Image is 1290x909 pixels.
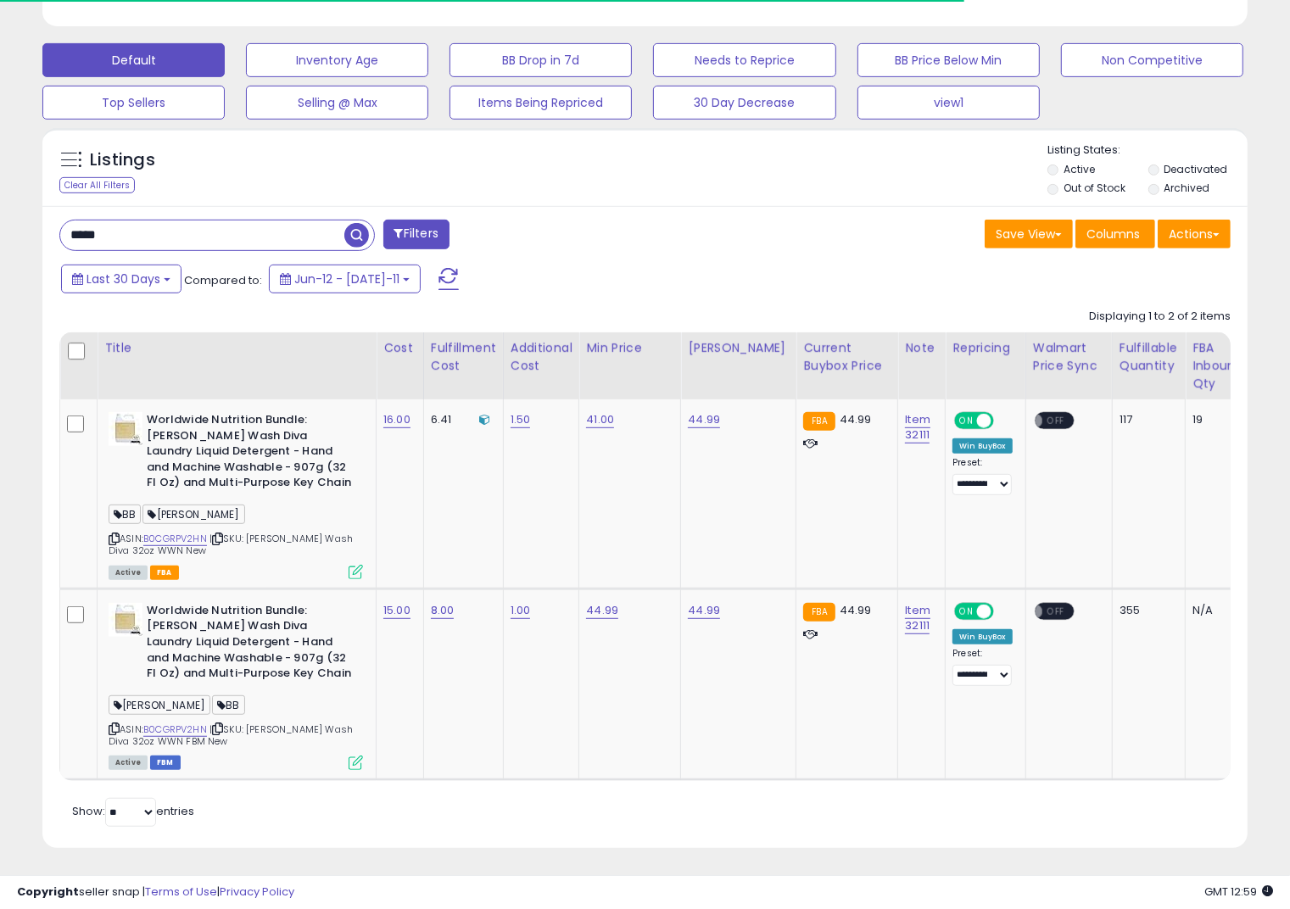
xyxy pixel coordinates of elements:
[184,272,262,288] span: Compared to:
[905,602,930,634] a: Item 32111
[1120,603,1172,618] div: 355
[431,339,496,375] div: Fulfillment Cost
[511,339,572,375] div: Additional Cost
[104,339,369,357] div: Title
[145,884,217,900] a: Terms of Use
[586,602,618,619] a: 44.99
[1047,142,1248,159] p: Listing States:
[17,884,294,901] div: seller snap | |
[90,148,155,172] h5: Listings
[246,43,428,77] button: Inventory Age
[991,604,1019,618] span: OFF
[109,505,141,524] span: BB
[688,339,789,357] div: [PERSON_NAME]
[653,86,835,120] button: 30 Day Decrease
[1158,220,1231,248] button: Actions
[1192,412,1237,427] div: 19
[269,265,421,293] button: Jun-12 - [DATE]-11
[952,648,1013,686] div: Preset:
[840,411,872,427] span: 44.99
[143,722,207,737] a: B0CGRPV2HN
[383,220,450,249] button: Filters
[109,412,363,577] div: ASIN:
[1075,220,1155,248] button: Columns
[246,86,428,120] button: Selling @ Max
[109,603,363,768] div: ASIN:
[109,722,353,748] span: | SKU: [PERSON_NAME] Wash Diva 32oz WWN FBM New
[857,43,1040,77] button: BB Price Below Min
[857,86,1040,120] button: view1
[109,566,148,580] span: All listings currently available for purchase on Amazon
[109,756,148,770] span: All listings currently available for purchase on Amazon
[1164,181,1209,195] label: Archived
[1192,603,1237,618] div: N/A
[109,695,210,715] span: [PERSON_NAME]
[142,505,244,524] span: [PERSON_NAME]
[1120,339,1178,375] div: Fulfillable Quantity
[450,86,632,120] button: Items Being Repriced
[1064,181,1125,195] label: Out of Stock
[688,602,720,619] a: 44.99
[1192,339,1243,393] div: FBA inbound Qty
[59,177,135,193] div: Clear All Filters
[61,265,181,293] button: Last 30 Days
[653,43,835,77] button: Needs to Reprice
[991,414,1019,428] span: OFF
[212,695,244,715] span: BB
[688,411,720,428] a: 44.99
[803,412,835,431] small: FBA
[586,411,614,428] a: 41.00
[220,884,294,900] a: Privacy Policy
[840,602,872,618] span: 44.99
[1204,884,1273,900] span: 2025-08-12 12:59 GMT
[1086,226,1140,243] span: Columns
[150,756,181,770] span: FBM
[143,532,207,546] a: B0CGRPV2HN
[450,43,632,77] button: BB Drop in 7d
[42,43,225,77] button: Default
[109,532,353,557] span: | SKU: [PERSON_NAME] Wash Diva 32oz WWN New
[109,412,142,446] img: 41IEUge6CmL._SL40_.jpg
[431,412,490,427] div: 6.41
[586,339,673,357] div: Min Price
[294,270,399,287] span: Jun-12 - [DATE]-11
[511,411,531,428] a: 1.50
[17,884,79,900] strong: Copyright
[1089,309,1231,325] div: Displaying 1 to 2 of 2 items
[383,602,410,619] a: 15.00
[952,438,1013,454] div: Win BuyBox
[956,604,977,618] span: ON
[87,270,160,287] span: Last 30 Days
[1120,412,1172,427] div: 117
[383,339,416,357] div: Cost
[150,566,179,580] span: FBA
[147,412,353,495] b: Worldwide Nutrition Bundle: [PERSON_NAME] Wash Diva Laundry Liquid Detergent - Hand and Machine W...
[1042,604,1069,618] span: OFF
[1064,162,1095,176] label: Active
[42,86,225,120] button: Top Sellers
[109,603,142,637] img: 41IEUge6CmL._SL40_.jpg
[985,220,1073,248] button: Save View
[1164,162,1227,176] label: Deactivated
[72,803,194,819] span: Show: entries
[383,411,410,428] a: 16.00
[952,629,1013,644] div: Win BuyBox
[431,602,455,619] a: 8.00
[147,603,353,686] b: Worldwide Nutrition Bundle: [PERSON_NAME] Wash Diva Laundry Liquid Detergent - Hand and Machine W...
[803,339,891,375] div: Current Buybox Price
[956,414,977,428] span: ON
[952,339,1019,357] div: Repricing
[1033,339,1105,375] div: Walmart Price Sync
[1042,414,1069,428] span: OFF
[905,339,938,357] div: Note
[952,457,1013,495] div: Preset:
[1061,43,1243,77] button: Non Competitive
[511,602,531,619] a: 1.00
[803,603,835,622] small: FBA
[905,411,930,443] a: Item 32111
